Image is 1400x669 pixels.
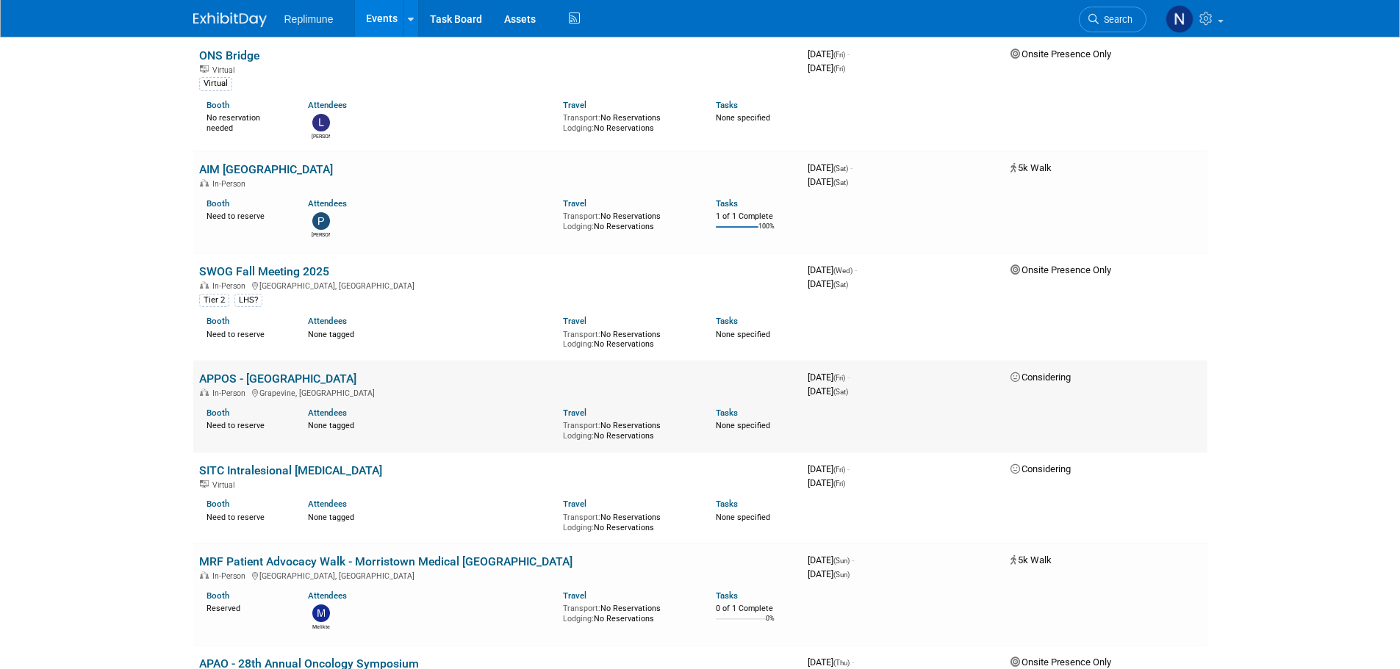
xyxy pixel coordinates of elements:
[207,590,229,601] a: Booth
[808,264,857,275] span: [DATE]
[207,418,287,431] div: Need to reserve
[808,554,854,565] span: [DATE]
[563,330,600,339] span: Transport:
[199,48,259,62] a: ONS Bridge
[207,198,229,209] a: Booth
[199,463,382,477] a: SITC Intralesional [MEDICAL_DATA]
[1166,5,1193,33] img: Nicole Schaeffner
[563,123,594,133] span: Lodging:
[207,510,287,523] div: Need to reserve
[563,510,694,532] div: No Reservations No Reservations
[766,615,775,634] td: 0%
[833,557,850,565] span: (Sun)
[199,386,796,398] div: Grapevine, [GEOGRAPHIC_DATA]
[308,316,347,326] a: Attendees
[563,590,586,601] a: Travel
[234,294,262,307] div: LHS?
[833,571,850,579] span: (Sun)
[199,372,356,386] a: APPOS - [GEOGRAPHIC_DATA]
[833,51,845,59] span: (Fri)
[563,431,594,441] span: Lodging:
[563,327,694,350] div: No Reservations No Reservations
[850,162,852,173] span: -
[716,100,738,110] a: Tasks
[312,604,330,622] img: Melikte Yohannes
[808,162,852,173] span: [DATE]
[563,523,594,532] span: Lodging:
[1010,264,1111,275] span: Onsite Presence Only
[1010,372,1071,383] span: Considering
[833,480,845,488] span: (Fri)
[308,418,552,431] div: None tagged
[284,13,334,25] span: Replimune
[847,48,850,59] span: -
[833,374,845,382] span: (Fri)
[716,590,738,601] a: Tasks
[312,212,330,230] img: Peter Adamovich
[563,408,586,418] a: Travel
[716,330,770,339] span: None specified
[1010,554,1052,565] span: 5k Walk
[308,510,552,523] div: None tagged
[1010,657,1111,668] span: Onsite Presence Only
[808,477,845,488] span: [DATE]
[808,62,845,73] span: [DATE]
[200,179,209,187] img: In-Person Event
[847,372,850,383] span: -
[847,463,850,474] span: -
[199,569,796,581] div: [GEOGRAPHIC_DATA], [GEOGRAPHIC_DATA]
[852,657,854,668] span: -
[199,554,572,568] a: MRF Patient Advocacy Walk - Morristown Medical [GEOGRAPHIC_DATA]
[212,179,250,189] span: In-Person
[563,604,600,613] span: Transport:
[716,513,770,522] span: None specified
[852,554,854,565] span: -
[199,77,232,90] div: Virtual
[563,198,586,209] a: Travel
[716,499,738,509] a: Tasks
[716,604,796,614] div: 0 of 1 Complete
[808,463,850,474] span: [DATE]
[207,327,287,340] div: Need to reserve
[308,100,347,110] a: Attendees
[563,339,594,349] span: Lodging:
[563,614,594,623] span: Lodging:
[563,418,694,441] div: No Reservations No Reservations
[808,176,848,187] span: [DATE]
[833,65,845,73] span: (Fri)
[716,421,770,430] span: None specified
[207,499,229,509] a: Booth
[207,316,229,326] a: Booth
[716,113,770,123] span: None specified
[716,316,738,326] a: Tasks
[563,601,694,623] div: No Reservations No Reservations
[808,386,848,397] span: [DATE]
[308,327,552,340] div: None tagged
[207,408,229,418] a: Booth
[200,571,209,579] img: In-Person Event
[833,466,845,474] span: (Fri)
[808,372,850,383] span: [DATE]
[716,198,738,209] a: Tasks
[308,198,347,209] a: Attendees
[563,211,600,221] span: Transport:
[563,499,586,509] a: Travel
[833,178,848,187] span: (Sat)
[312,622,330,631] div: Melikte Yohannes
[312,230,330,239] div: Peter Adamovich
[207,601,287,614] div: Reserved
[212,388,250,398] span: In-Person
[312,114,330,131] img: laura salts
[563,421,600,430] span: Transport:
[308,499,347,509] a: Attendees
[563,100,586,110] a: Travel
[833,659,850,667] span: (Thu)
[212,480,239,490] span: Virtual
[199,294,229,307] div: Tier 2
[1010,162,1052,173] span: 5k Walk
[808,278,848,289] span: [DATE]
[199,279,796,291] div: [GEOGRAPHIC_DATA], [GEOGRAPHIC_DATA]
[563,113,600,123] span: Transport:
[833,281,848,289] span: (Sat)
[212,65,239,75] span: Virtual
